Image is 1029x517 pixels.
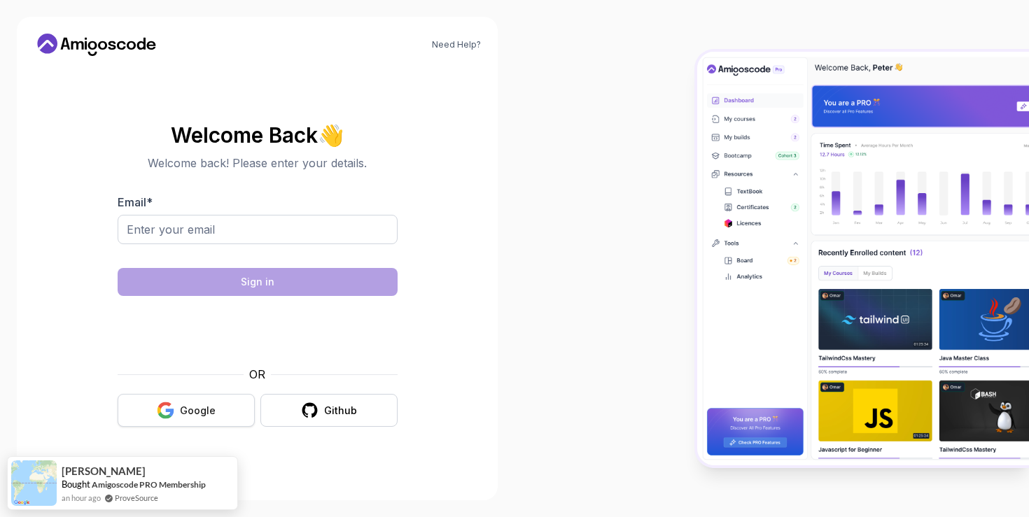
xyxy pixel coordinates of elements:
[260,394,398,427] button: Github
[241,275,274,289] div: Sign in
[118,155,398,171] p: Welcome back! Please enter your details.
[152,304,363,357] iframe: Widget containing checkbox for hCaptcha security challenge
[118,215,398,244] input: Enter your email
[318,124,344,147] span: 👋
[118,195,153,209] label: Email *
[697,52,1029,465] img: Amigoscode Dashboard
[249,366,265,383] p: OR
[62,465,146,477] span: [PERSON_NAME]
[118,394,255,427] button: Google
[118,268,398,296] button: Sign in
[92,479,206,490] a: Amigoscode PRO Membership
[118,124,398,146] h2: Welcome Back
[180,404,216,418] div: Google
[115,492,158,504] a: ProveSource
[34,34,160,56] a: Home link
[432,39,481,50] a: Need Help?
[62,492,101,504] span: an hour ago
[62,479,90,490] span: Bought
[11,460,57,506] img: provesource social proof notification image
[324,404,357,418] div: Github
